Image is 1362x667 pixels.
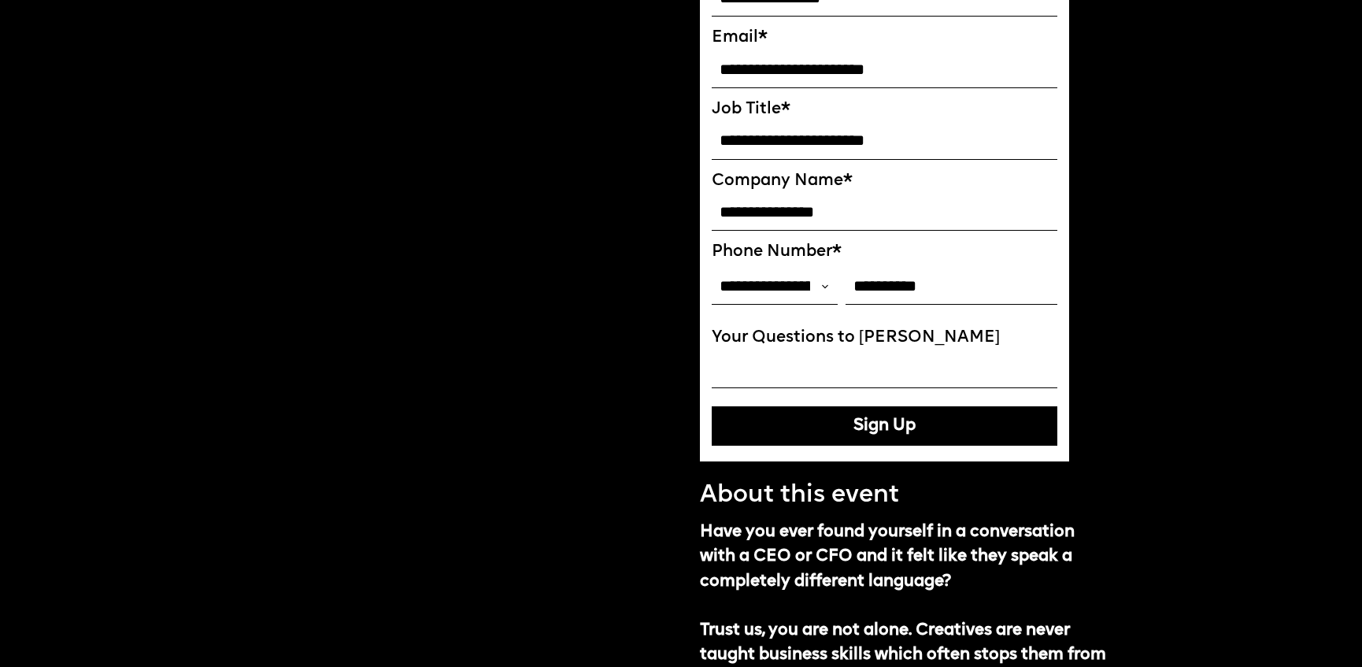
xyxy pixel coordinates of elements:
button: Sign Up [712,406,1057,446]
label: Email [712,28,1057,48]
label: Job Title [712,100,1057,120]
label: Your Questions to [PERSON_NAME] [712,328,1057,348]
label: Phone Number [712,243,1057,262]
label: Company Name [712,172,1057,191]
p: About this event [700,480,1069,512]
